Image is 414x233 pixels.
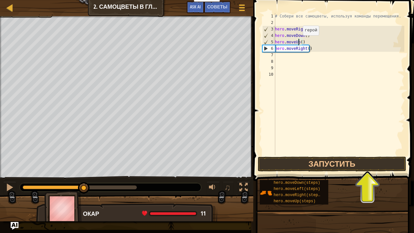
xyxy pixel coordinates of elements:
span: Советы [207,4,227,10]
span: hero.moveLeft(steps) [274,187,320,191]
button: Ask AI [11,222,18,230]
button: Запустить [258,157,406,172]
button: Ctrl + P: Pause [3,182,16,195]
div: 5 [263,39,275,45]
div: Окар [83,210,211,218]
span: 11 [201,209,206,217]
span: hero.moveUp(steps) [274,199,316,204]
code: герой [305,28,317,33]
span: hero.moveRight(steps) [274,193,322,197]
div: 7 [262,52,275,58]
button: Переключить полноэкранный режим [237,182,250,195]
button: Показать меню игры [234,1,250,17]
span: hero.moveDown(steps) [274,181,320,185]
span: Ask AI [190,4,201,10]
div: 10 [262,71,275,78]
div: 1 [262,13,275,19]
button: Регулировать громкость [207,182,220,195]
span: ♫ [224,183,231,192]
div: 6 [263,45,275,52]
div: 8 [262,58,275,65]
img: portrait.png [260,187,272,199]
button: ♫ [223,182,234,195]
div: 3 [263,26,275,32]
img: thang_avatar_frame.png [44,191,82,227]
button: Ask AI [187,1,204,13]
div: 4 [263,32,275,39]
div: health: 11 / 11 [142,211,206,216]
div: 2 [262,19,275,26]
div: 9 [262,65,275,71]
